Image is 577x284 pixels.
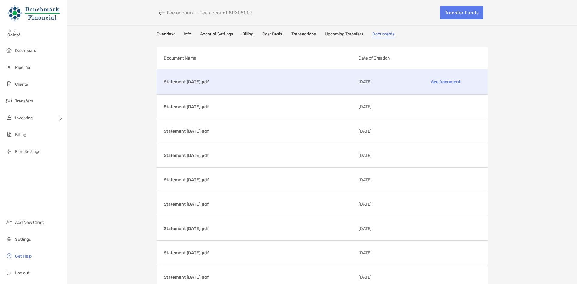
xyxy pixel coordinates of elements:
[262,32,282,38] a: Cost Basis
[359,103,406,111] p: [DATE]
[5,47,13,54] img: dashboard icon
[15,132,26,137] span: Billing
[15,237,31,242] span: Settings
[359,273,406,281] p: [DATE]
[242,32,253,38] a: Billing
[291,32,316,38] a: Transactions
[359,249,406,257] p: [DATE]
[15,99,33,104] span: Transfers
[157,32,175,38] a: Overview
[372,32,395,38] a: Documents
[184,32,191,38] a: Info
[5,148,13,155] img: firm-settings icon
[5,218,13,226] img: add_new_client icon
[359,200,406,208] p: [DATE]
[359,225,406,232] p: [DATE]
[15,48,36,53] span: Dashboard
[359,127,406,135] p: [DATE]
[411,77,481,87] p: See Document
[5,269,13,276] img: logout icon
[164,103,354,111] p: Statement [DATE].pdf
[7,2,60,24] img: Zoe Logo
[15,254,32,259] span: Get Help
[5,131,13,138] img: billing icon
[164,273,354,281] p: Statement [DATE].pdf
[164,225,354,232] p: Statement [DATE].pdf
[15,220,44,225] span: Add New Client
[200,32,233,38] a: Account Settings
[7,32,63,38] span: Caleb!
[359,78,406,86] p: [DATE]
[164,249,354,257] p: Statement [DATE].pdf
[359,54,485,62] p: Date of Creation
[15,270,29,276] span: Log out
[359,152,406,159] p: [DATE]
[164,176,354,184] p: Statement [DATE].pdf
[15,65,30,70] span: Pipeline
[5,80,13,87] img: clients icon
[15,115,33,121] span: Investing
[5,114,13,121] img: investing icon
[164,152,354,159] p: Statement [DATE].pdf
[164,200,354,208] p: Statement [DATE].pdf
[164,54,354,62] p: Document Name
[359,176,406,184] p: [DATE]
[164,127,354,135] p: Statement [DATE].pdf
[5,97,13,104] img: transfers icon
[15,82,28,87] span: Clients
[5,252,13,259] img: get-help icon
[167,10,253,16] p: Fee account - Fee account 8RX05003
[164,78,354,86] p: Statement [DATE].pdf
[5,63,13,71] img: pipeline icon
[440,6,483,19] a: Transfer Funds
[5,235,13,243] img: settings icon
[325,32,363,38] a: Upcoming Transfers
[15,149,40,154] span: Firm Settings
